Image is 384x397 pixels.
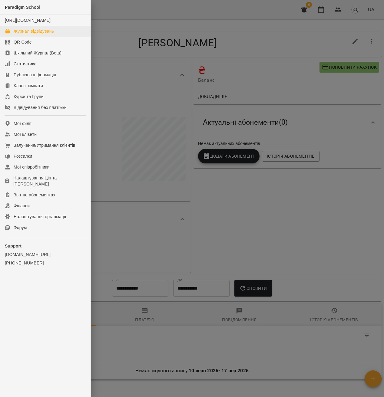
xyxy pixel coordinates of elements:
div: Курси та Групи [14,94,44,100]
div: Звіт по абонементах [14,192,55,198]
a: [PHONE_NUMBER] [5,260,86,266]
div: Налаштування Цін та [PERSON_NAME] [13,175,86,187]
div: Розсилки [14,153,32,159]
div: Форум [14,225,27,231]
p: Support [5,243,86,249]
div: Шкільний Журнал(Beta) [14,50,61,56]
div: QR Code [14,39,32,45]
div: Журнал відвідувань [14,28,54,34]
div: Мої співробітники [14,164,50,170]
a: [DOMAIN_NAME][URL] [5,251,86,258]
div: Мої клієнти [14,131,37,137]
div: Публічна інформація [14,72,56,78]
div: Класні кімнати [14,83,43,89]
div: Мої філії [14,120,31,126]
div: Статистика [14,61,37,67]
span: Paradigm School [5,5,40,10]
div: Фінанси [14,203,30,209]
div: Налаштування організації [14,214,66,220]
div: Відвідування без платіжки [14,104,67,110]
div: Залучення/Утримання клієнтів [14,142,75,148]
a: [URL][DOMAIN_NAME] [5,18,51,23]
